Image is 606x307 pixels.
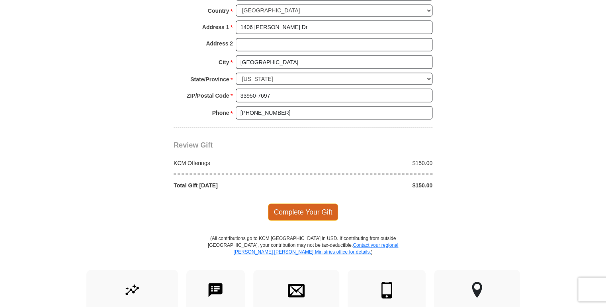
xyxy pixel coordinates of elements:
[219,56,229,67] strong: City
[187,90,229,101] strong: ZIP/Postal Code
[202,22,229,33] strong: Address 1
[124,281,141,298] img: give-by-stock.svg
[303,159,437,167] div: $150.00
[207,281,224,298] img: text-to-give.svg
[378,281,395,298] img: mobile.svg
[471,281,483,298] img: other-region
[206,38,233,49] strong: Address 2
[170,181,303,189] div: Total Gift [DATE]
[207,235,399,270] p: (All contributions go to KCM [GEOGRAPHIC_DATA] in USD. If contributing from outside [GEOGRAPHIC_D...
[288,281,305,298] img: envelope.svg
[190,73,229,85] strong: State/Province
[170,159,303,167] div: KCM Offerings
[268,203,338,220] span: Complete Your Gift
[174,141,213,149] span: Review Gift
[212,107,229,118] strong: Phone
[303,181,437,189] div: $150.00
[208,5,229,16] strong: Country
[233,242,398,254] a: Contact your regional [PERSON_NAME] [PERSON_NAME] Ministries office for details.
